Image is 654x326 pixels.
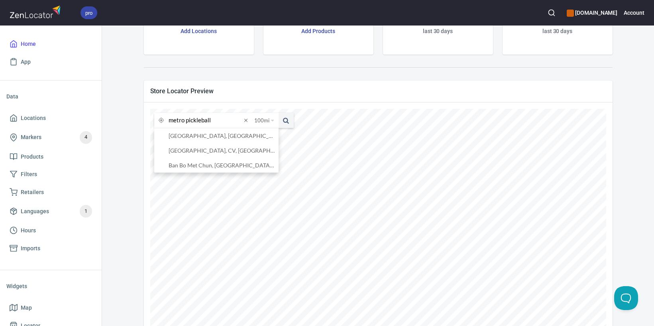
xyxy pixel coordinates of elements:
a: Products [6,148,95,166]
span: Hours [21,226,36,236]
span: Markers [21,132,41,142]
span: Map [21,303,32,313]
a: Home [6,35,95,53]
img: zenlocator [10,3,63,20]
span: Store Locator Preview [150,87,606,95]
span: Home [21,39,36,49]
li: Widgets [6,277,95,296]
li: Metro Gate Indang, CV, Philippines [154,143,279,158]
span: Locations [21,113,46,123]
button: color-CE600E [567,10,574,17]
button: Search [543,4,560,22]
li: Ban Bo Met Chun, PI, Thailand [154,158,279,173]
button: Account [624,4,644,22]
a: App [6,53,95,71]
li: Metro South, CV, Philippines [154,128,279,143]
a: Locations [6,109,95,127]
span: Products [21,152,43,162]
a: Filters [6,165,95,183]
a: Languages1 [6,201,95,222]
h6: [DOMAIN_NAME] [567,8,617,17]
span: Imports [21,244,40,253]
a: Add Locations [181,28,216,34]
div: pro [81,6,97,19]
a: Add Products [301,28,335,34]
a: Map [6,299,95,317]
h6: last 30 days [542,27,572,35]
span: 4 [80,133,92,142]
a: Imports [6,240,95,257]
input: search [169,113,242,128]
h6: Account [624,8,644,17]
div: Manage your apps [567,4,617,22]
span: 1 [80,207,92,216]
span: 100 mi [254,113,269,128]
a: Markers4 [6,127,95,148]
iframe: Help Scout Beacon - Open [614,286,638,310]
a: Retailers [6,183,95,201]
li: Data [6,87,95,106]
span: Languages [21,206,49,216]
span: pro [81,9,97,17]
a: Hours [6,222,95,240]
span: Filters [21,169,37,179]
h6: last 30 days [423,27,453,35]
span: Retailers [21,187,44,197]
span: App [21,57,31,67]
